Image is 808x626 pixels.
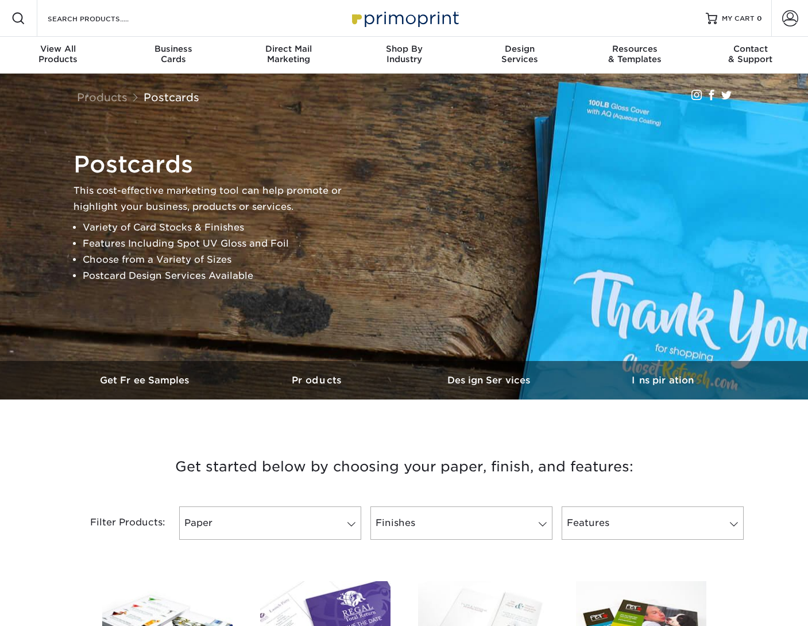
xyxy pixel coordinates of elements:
p: This cost-effective marketing tool can help promote or highlight your business, products or servi... [74,183,361,215]
h3: Products [232,375,404,386]
li: Features Including Spot UV Gloss and Foil [83,236,361,252]
span: Resources [577,44,693,54]
a: Features [562,506,744,540]
h3: Design Services [404,375,577,386]
a: Contact& Support [693,37,808,74]
a: Products [232,361,404,400]
a: Products [77,91,127,103]
span: Direct Mail [231,44,346,54]
h3: Get started below by choosing your paper, finish, and features: [68,441,740,493]
a: Design Services [404,361,577,400]
a: Shop ByIndustry [346,37,462,74]
img: Primoprint [347,6,462,30]
a: Postcards [144,91,199,103]
span: Contact [693,44,808,54]
a: Inspiration [577,361,749,400]
a: Direct MailMarketing [231,37,346,74]
input: SEARCH PRODUCTS..... [47,11,158,25]
span: Business [115,44,231,54]
span: 0 [757,14,762,22]
a: Finishes [370,506,552,540]
li: Choose from a Variety of Sizes [83,252,361,268]
h3: Get Free Samples [60,375,232,386]
div: Filter Products: [60,506,175,540]
div: & Support [693,44,808,64]
div: Industry [346,44,462,64]
li: Postcard Design Services Available [83,268,361,284]
a: Paper [179,506,361,540]
span: Shop By [346,44,462,54]
a: Get Free Samples [60,361,232,400]
a: Resources& Templates [577,37,693,74]
div: & Templates [577,44,693,64]
li: Variety of Card Stocks & Finishes [83,220,361,236]
h1: Postcards [74,151,361,178]
a: DesignServices [462,37,577,74]
span: MY CART [722,14,755,24]
div: Services [462,44,577,64]
span: Design [462,44,577,54]
h3: Inspiration [577,375,749,386]
div: Cards [115,44,231,64]
div: Marketing [231,44,346,64]
a: BusinessCards [115,37,231,74]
